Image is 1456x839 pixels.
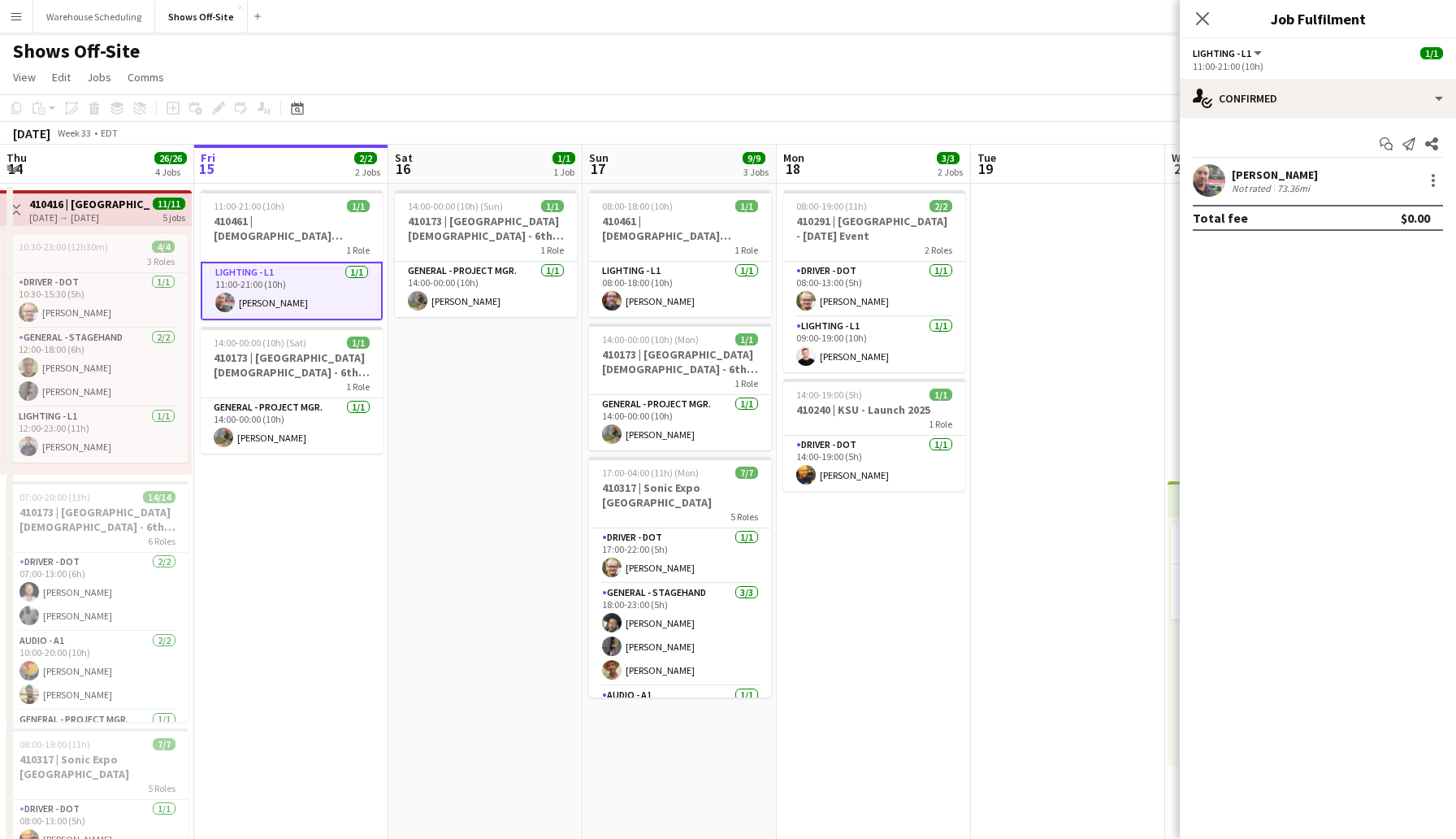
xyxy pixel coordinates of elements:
div: 4 Jobs [155,166,186,178]
h3: 410173 | [GEOGRAPHIC_DATA][DEMOGRAPHIC_DATA] - 6th Grade Fall Camp FFA 2025 [6,505,188,534]
span: 07:00-20:00 (13h) [19,491,90,503]
app-card-role: General - Project Mgr.1/114:00-00:00 (10h)[PERSON_NAME] [201,398,383,454]
span: 1 Role [734,244,758,256]
h3: 410317 | Sonic Expo [GEOGRAPHIC_DATA] [6,752,188,781]
app-card-role: Audio - A11/1 [589,686,771,741]
app-card-role: Lighting - L11/111:00-21:00 (10h)[PERSON_NAME] [201,262,383,320]
span: View [13,70,36,85]
span: Edit [52,70,71,85]
button: Shows Off-Site [155,1,248,33]
span: 19 [975,159,996,178]
div: 2 Jobs [938,166,963,178]
span: 14/14 [143,491,175,503]
span: Thu [6,150,27,165]
div: [PERSON_NAME] [1232,167,1318,182]
span: Wed [1172,150,1193,165]
span: Comms [128,70,164,85]
span: 08:00-19:00 (11h) [19,738,90,750]
span: 2 Roles [925,244,952,256]
span: 1 Role [346,244,370,256]
app-card-role: General - Project Mgr.1/114:00-00:00 (10h)[PERSON_NAME] [395,262,577,317]
a: Comms [121,67,171,88]
app-card-role: General - Project Mgr.1/114:00-00:00 (10h)[PERSON_NAME] [589,395,771,450]
h3: 410461 | [DEMOGRAPHIC_DATA][GEOGRAPHIC_DATA] [201,214,383,243]
div: [DATE] [13,125,50,141]
app-card-role: Lighting - L11/109:00-19:00 (10h)[PERSON_NAME] [783,317,965,372]
app-job-card: 14:00-19:00 (5h)1/1410240 | KSU - Launch 20251 RoleDriver - DOT1/114:00-19:00 (5h)[PERSON_NAME] [783,379,965,491]
div: 73.36mi [1274,182,1313,194]
button: Warehouse Scheduling [33,1,155,33]
a: View [6,67,42,88]
app-job-card: 14:00-00:00 (10h) (Mon)1/1410173 | [GEOGRAPHIC_DATA][DEMOGRAPHIC_DATA] - 6th Grade Fall Camp FFA ... [589,324,771,450]
span: Lighting - L1 [1193,47,1251,59]
div: $0.00 [1401,210,1430,226]
span: 08:00-19:00 (11h) [796,200,867,212]
div: 1 Job [553,166,574,178]
h3: Job Fulfilment [1180,8,1456,29]
span: 14:00-00:00 (10h) (Sun) [408,200,503,212]
h3: 410461 | [DEMOGRAPHIC_DATA][GEOGRAPHIC_DATA] [589,214,771,243]
span: Tue [977,150,996,165]
span: 9/9 [743,152,765,164]
span: 26/26 [154,152,187,164]
app-job-card: 08:00-19:00 (11h)2/2410291 | [GEOGRAPHIC_DATA] - [DATE] Event2 RolesDriver - DOT1/108:00-13:00 (5... [783,190,965,372]
div: EDT [101,127,118,139]
h3: 410173 | [GEOGRAPHIC_DATA][DEMOGRAPHIC_DATA] - 6th Grade Fall Camp FFA 2025 [589,347,771,376]
span: 4/4 [152,241,175,253]
app-job-card: 10:30-23:00 (12h30m)4/43 RolesDriver - DOT1/110:30-15:30 (5h)[PERSON_NAME]General - Stagehand2/21... [6,234,188,463]
a: Edit [45,67,77,88]
div: 11:00-21:00 (10h) [1193,60,1443,72]
span: 1/1 [347,337,370,349]
app-card-role: Driver - DOT1/108:00-13:00 (5h)[PERSON_NAME] [783,262,965,317]
span: 5 Roles [148,782,175,794]
span: 14:00-19:00 (5h) [796,389,862,401]
app-job-card: 14:00-00:00 (10h) (Sat)1/1410173 | [GEOGRAPHIC_DATA][DEMOGRAPHIC_DATA] - 6th Grade Fall Camp FFA ... [201,327,383,454]
a: Jobs [80,67,118,88]
h3: 410317 | Sonic Expo [GEOGRAPHIC_DATA] [589,480,771,510]
h3: 410240 | KSU - Launch 2025 [783,402,965,417]
span: Fri [201,150,215,165]
div: Total fee [1193,210,1248,226]
span: 08:00-18:00 (10h) [602,200,673,212]
span: 5 Roles [730,511,758,523]
span: 17:00-04:00 (11h) (Mon) [602,467,699,479]
span: Week 33 [54,127,94,139]
app-card-role: General - Stagehand3/318:00-23:00 (5h)[PERSON_NAME][PERSON_NAME][PERSON_NAME] [589,584,771,686]
app-card-role: Driver - DOT1/114:00-19:00 (5h)[PERSON_NAME] [783,436,965,491]
div: 2 Jobs [355,166,380,178]
span: 1/1 [552,152,575,164]
app-card-role: Video - V11/108:00-18:00 (10h)[PERSON_NAME] [1171,564,1353,619]
div: 08:00-18:00 (10h)1/1410461 | [DEMOGRAPHIC_DATA][GEOGRAPHIC_DATA]1 RoleLighting - L11/108:00-18:00... [589,190,771,317]
span: 20 [1169,159,1193,178]
app-card-role: Driver - DOT1/117:00-22:00 (5h)[PERSON_NAME] [589,528,771,584]
span: Mon [783,150,804,165]
app-job-card: 08:00-18:00 (10h)1/11 RoleVideo - V11/108:00-18:00 (10h)[PERSON_NAME] [1171,525,1353,619]
span: 7/7 [153,738,175,750]
span: 1/1 [735,333,758,346]
h1: Shows Off-Site [13,39,140,63]
span: 1 Role [734,377,758,389]
span: 1 Role [540,244,564,256]
app-job-card: 14:00-00:00 (10h) (Sun)1/1410173 | [GEOGRAPHIC_DATA][DEMOGRAPHIC_DATA] - 6th Grade Fall Camp FFA ... [395,190,577,317]
app-card-role: Audio - A12/210:00-20:00 (10h)[PERSON_NAME][PERSON_NAME] [6,632,188,711]
span: Jobs [87,70,111,85]
span: 16 [392,159,413,178]
span: 10:30-23:00 (12h30m) [19,241,108,253]
span: 1/1 [735,200,758,212]
span: 1/1 [1420,47,1443,59]
h3: 410173 | [GEOGRAPHIC_DATA][DEMOGRAPHIC_DATA] - 6th Grade Fall Camp FFA 2025 [395,214,577,243]
app-job-card: 07:00-20:00 (13h)14/14410173 | [GEOGRAPHIC_DATA][DEMOGRAPHIC_DATA] - 6th Grade Fall Camp FFA 2025... [6,481,188,722]
h3: 410416 | [GEOGRAPHIC_DATA][DEMOGRAPHIC_DATA] - [GEOGRAPHIC_DATA] [29,197,150,211]
span: 11/11 [153,198,185,210]
span: 14:00-00:00 (10h) (Mon) [602,333,699,346]
span: 3 Roles [147,255,175,267]
span: 14:00-00:00 (10h) (Sat) [214,337,306,349]
app-card-role: Lighting - L11/112:00-23:00 (11h)[PERSON_NAME] [6,407,188,463]
span: 1 Role [346,380,370,393]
